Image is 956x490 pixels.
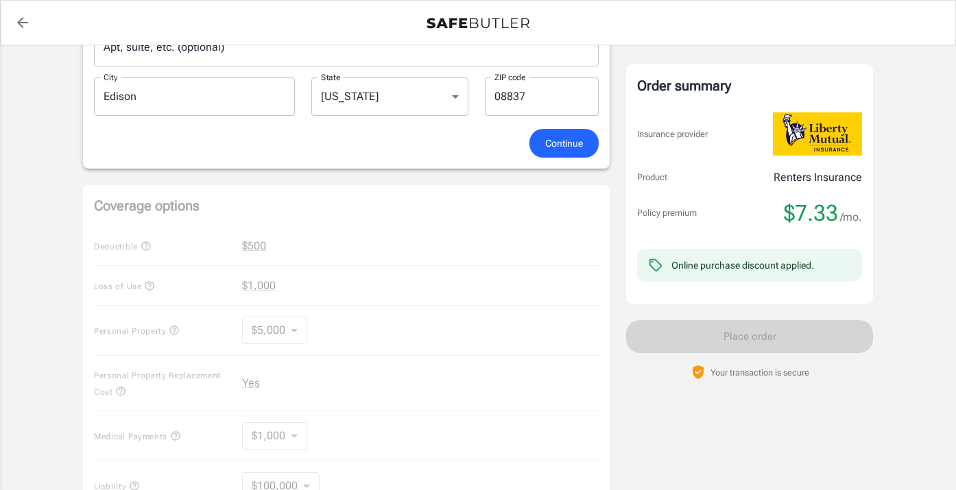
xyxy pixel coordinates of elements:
p: Policy premium [637,206,697,220]
div: Order summary [637,75,862,96]
button: Continue [529,129,599,158]
img: Liberty Mutual [773,112,862,156]
p: Insurance provider [637,127,708,141]
span: $7.33 [784,199,838,227]
a: back to quotes [9,9,36,36]
label: City [104,71,117,83]
span: /mo. [840,208,862,227]
p: Your transaction is secure [710,366,809,379]
img: Back to quotes [427,18,529,29]
span: Continue [545,135,583,152]
p: Renters Insurance [774,169,862,186]
label: ZIP code [494,71,526,83]
label: State [321,71,341,83]
div: Online purchase discount applied. [671,258,814,272]
p: Product [637,171,667,184]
